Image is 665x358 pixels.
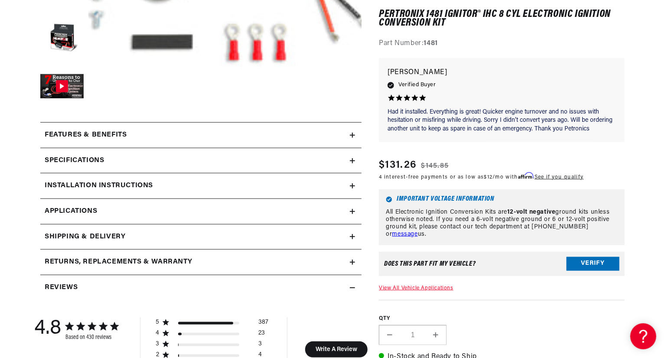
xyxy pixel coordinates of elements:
div: 4.8 [34,317,61,341]
div: 5 [156,319,160,326]
a: View All Vehicle Applications [379,286,453,291]
div: Part Number: [379,39,625,50]
h2: Specifications [45,155,104,166]
h6: Important Voltage Information [386,197,618,203]
a: message [392,231,418,238]
p: All Electronic Ignition Conversion Kits are ground kits unless otherwise noted. If you need a 6-v... [386,209,618,238]
div: 5 star by 387 reviews [156,319,268,329]
h2: Installation instructions [45,180,153,192]
summary: Features & Benefits [40,123,362,148]
p: 4 interest-free payments or as low as /mo with . [379,173,584,181]
div: Does This part fit My vehicle? [384,260,476,267]
label: QTY [379,315,625,322]
h1: PerTronix 1481 Ignitor® IHC 8 cyl Electronic Ignition Conversion Kit [379,10,625,28]
strong: 1481 [424,40,438,47]
a: Applications [40,199,362,225]
h2: Features & Benefits [45,130,127,141]
summary: Returns, Replacements & Warranty [40,250,362,275]
div: 4 star by 23 reviews [156,329,268,340]
summary: Shipping & Delivery [40,225,362,250]
div: 23 [258,329,265,340]
a: See if you qualify - Learn more about Affirm Financing (opens in modal) [535,175,584,180]
summary: Reviews [40,275,362,300]
div: 387 [258,319,268,329]
span: $12 [484,175,493,180]
span: Verified Buyer [398,81,436,90]
div: 3 star by 3 reviews [156,340,268,351]
h2: Returns, Replacements & Warranty [45,257,192,268]
summary: Specifications [40,148,362,173]
span: $131.26 [379,157,417,173]
span: Applications [45,206,97,217]
button: Write A Review [305,342,368,358]
summary: Installation instructions [40,173,362,199]
p: Had it installed. Everything is great! Quicker engine turnover and no issues with hesitation or m... [388,108,616,133]
p: [PERSON_NAME] [388,67,616,79]
strong: 12-volt negative [507,209,556,216]
s: $145.85 [421,161,449,171]
button: Verify [567,257,619,271]
div: 3 [156,340,160,348]
button: Load image 5 in gallery view [40,18,84,61]
span: Affirm [518,172,533,179]
div: 3 [258,340,262,351]
h2: Shipping & Delivery [45,231,125,243]
div: Based on 430 reviews [65,334,118,341]
div: 4 [156,329,160,337]
h2: Reviews [45,282,78,293]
